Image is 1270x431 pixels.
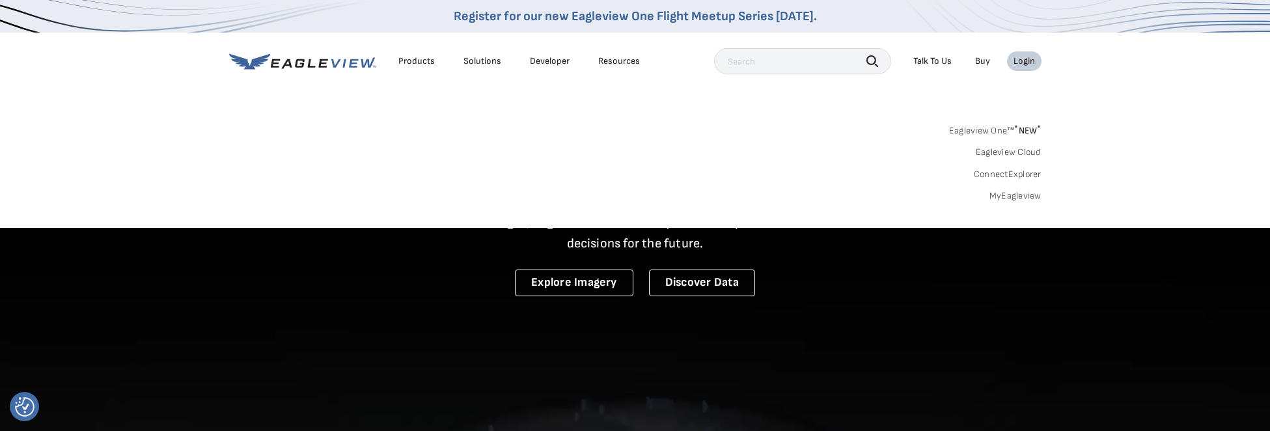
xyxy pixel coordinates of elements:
[949,121,1042,136] a: Eagleview One™*NEW*
[515,270,633,296] a: Explore Imagery
[989,190,1042,202] a: MyEagleview
[976,146,1042,158] a: Eagleview Cloud
[598,55,640,67] div: Resources
[714,48,891,74] input: Search
[454,8,817,24] a: Register for our new Eagleview One Flight Meetup Series [DATE].
[1014,55,1035,67] div: Login
[649,270,755,296] a: Discover Data
[463,55,501,67] div: Solutions
[975,55,990,67] a: Buy
[913,55,952,67] div: Talk To Us
[1014,125,1041,136] span: NEW
[15,397,35,417] button: Consent Preferences
[15,397,35,417] img: Revisit consent button
[530,55,570,67] a: Developer
[974,169,1042,180] a: ConnectExplorer
[398,55,435,67] div: Products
